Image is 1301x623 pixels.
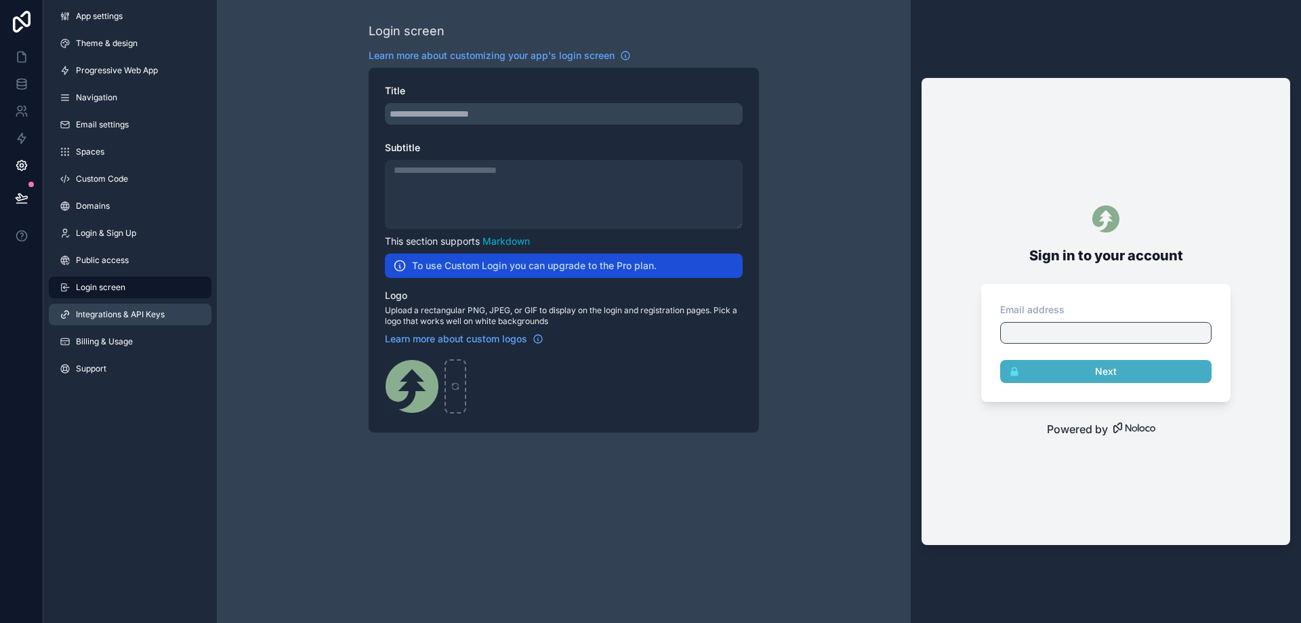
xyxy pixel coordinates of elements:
[76,119,129,130] span: Email settings
[49,114,211,136] a: Email settings
[976,243,1236,268] h2: Sign in to your account
[369,49,615,62] span: Learn more about customizing your app's login screen
[369,22,445,41] div: Login screen
[76,228,136,239] span: Login & Sign Up
[49,168,211,190] a: Custom Code
[1047,421,1108,437] span: Powered by
[49,195,211,217] a: Domains
[76,363,106,374] span: Support
[385,332,543,346] a: Learn more about custom logos
[49,277,211,298] a: Login screen
[76,11,123,22] span: App settings
[76,282,125,293] span: Login screen
[76,201,110,212] span: Domains
[385,142,420,153] span: Subtitle
[1000,360,1212,383] button: Next
[385,332,527,346] span: Learn more about custom logos
[49,60,211,81] a: Progressive Web App
[412,259,657,273] h2: To use Custom Login you can upgrade to the Pro plan.
[76,92,117,103] span: Navigation
[76,65,158,76] span: Progressive Web App
[49,141,211,163] a: Spaces
[76,255,129,266] span: Public access
[369,49,631,62] a: Learn more about customizing your app's login screen
[49,331,211,353] a: Billing & Usage
[76,38,138,49] span: Theme & design
[922,421,1290,437] a: Powered by
[49,33,211,54] a: Theme & design
[385,85,405,96] span: Title
[76,336,133,347] span: Billing & Usage
[482,235,530,247] a: Markdown
[1092,205,1119,233] img: logo
[76,174,128,184] span: Custom Code
[49,304,211,325] a: Integrations & API Keys
[49,222,211,244] a: Login & Sign Up
[49,358,211,380] a: Support
[385,289,407,301] span: Logo
[49,5,211,27] a: App settings
[385,235,480,247] span: This section supports
[76,309,165,320] span: Integrations & API Keys
[1000,303,1065,317] label: Email address
[49,87,211,108] a: Navigation
[385,305,743,327] span: Upload a rectangular PNG, JPEG, or GIF to display on the login and registration pages. Pick a log...
[49,249,211,271] a: Public access
[76,146,104,157] span: Spaces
